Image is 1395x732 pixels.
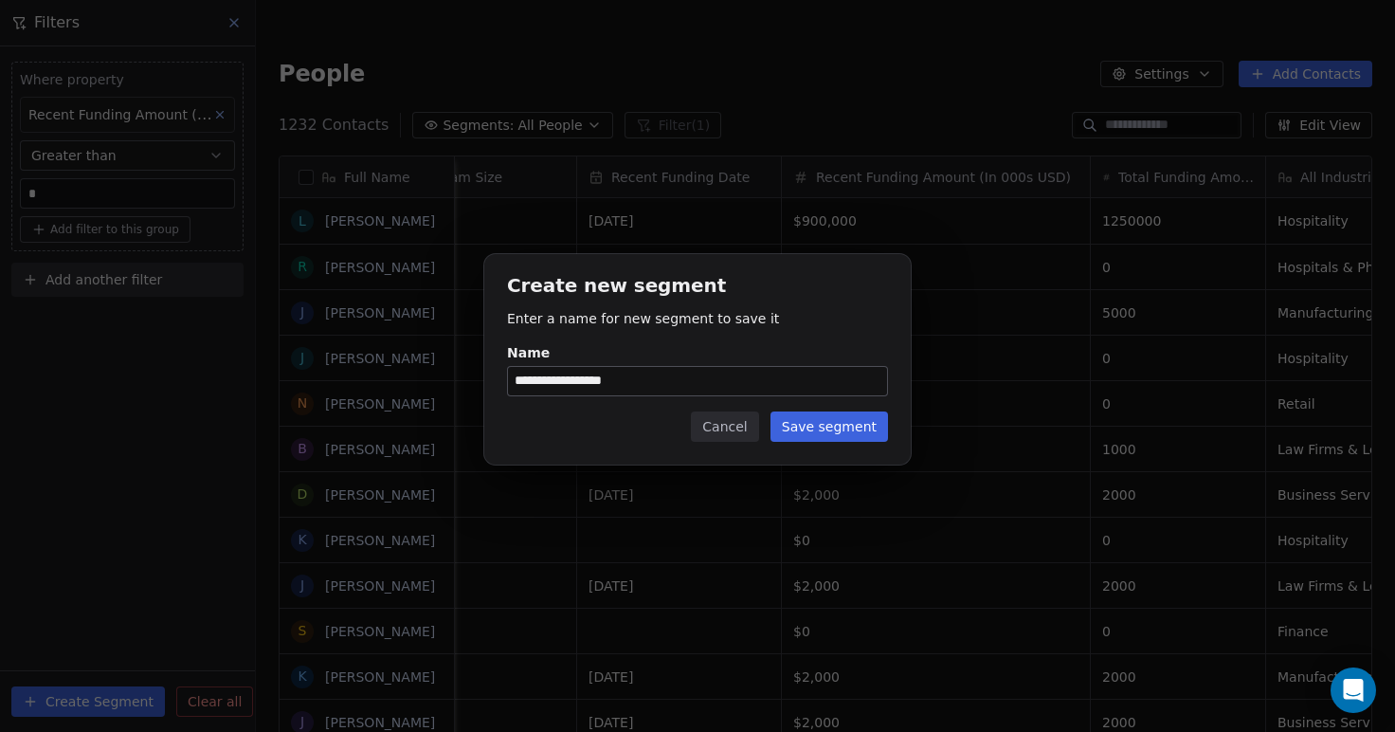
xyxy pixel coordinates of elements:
[507,343,888,362] div: Name
[691,412,758,442] button: Cancel
[507,309,888,328] p: Enter a name for new segment to save it
[507,277,888,297] h1: Create new segment
[770,412,888,442] button: Save segment
[508,367,887,395] input: Name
